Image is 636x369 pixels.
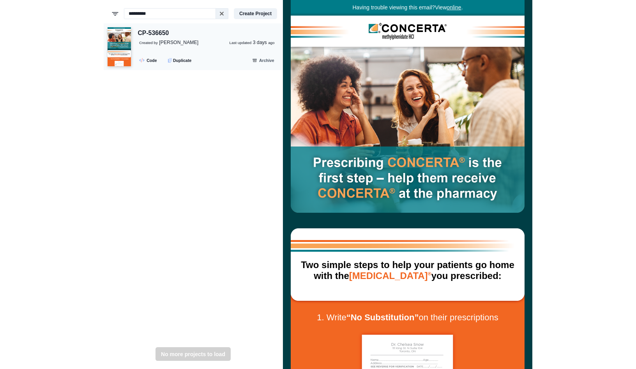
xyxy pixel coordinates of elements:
span: [MEDICAL_DATA] [66,270,148,281]
small: Last updated [230,41,252,45]
img: div_1-Vbua9A-.png [8,11,242,16]
a: Code [136,56,161,65]
button: Archive [248,56,279,65]
small: ago [268,41,274,45]
span: No more projects to load [161,351,225,358]
img: cCONCERTA® methylphenidate HCl [8,16,242,47]
div: Having trouble viewing this email? View . [16,4,234,11]
strong: “No Substitution” [64,313,136,322]
a: Last updated 3 days ago [230,39,275,46]
img: Prescribing CONCERTA® is the first step – help them receive CONCERTA® at the pharmacy [8,47,242,213]
small: Created by [139,41,158,45]
button: Duplicate [164,56,196,65]
div: 1. Write on their prescriptions [16,313,234,323]
button: Create Project [234,8,277,19]
div: CP-536650 [138,28,169,38]
div: Two simple steps to help your patients go home with the you prescribed: [16,260,234,281]
a: online [164,4,178,11]
sup: ® [145,271,148,277]
span: [PERSON_NAME] [159,40,198,45]
img: div_2-mzHedg-.png [8,228,242,252]
button: No more projects to load [155,347,231,361]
